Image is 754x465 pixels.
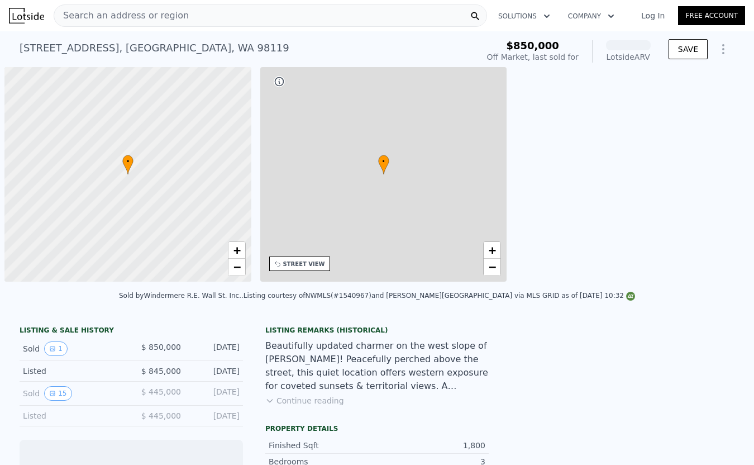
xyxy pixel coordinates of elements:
div: STREET VIEW [283,260,325,268]
span: Search an address or region [54,9,189,22]
button: Show Options [712,38,734,60]
div: Property details [265,424,489,433]
span: $ 445,000 [141,411,181,420]
span: + [233,243,240,257]
div: Listed [23,366,122,377]
button: Company [559,6,623,26]
div: Listing courtesy of NWMLS (#1540967) and [PERSON_NAME][GEOGRAPHIC_DATA] via MLS GRID as of [DATE]... [244,292,635,300]
span: • [378,156,389,167]
div: • [378,155,389,174]
div: [DATE] [190,410,240,421]
span: − [233,260,240,274]
a: Zoom in [228,242,245,259]
div: [STREET_ADDRESS] , [GEOGRAPHIC_DATA] , WA 98119 [20,40,289,56]
span: + [489,243,496,257]
div: Sold [23,386,122,401]
button: SAVE [669,39,708,59]
span: $850,000 [506,40,559,51]
a: Zoom out [484,259,500,276]
div: Finished Sqft [269,440,377,451]
img: Lotside [9,8,44,23]
span: • [122,156,133,167]
img: NWMLS Logo [626,292,635,301]
div: [DATE] [190,386,240,401]
div: Lotside ARV [606,51,651,63]
div: Sold by Windermere R.E. Wall St. Inc. . [119,292,244,300]
div: Beautifully updated charmer on the west slope of [PERSON_NAME]! Peacefully perched above the stre... [265,339,489,393]
a: Log In [628,10,678,21]
button: View historical data [44,341,68,356]
span: $ 845,000 [141,367,181,376]
a: Free Account [678,6,745,25]
div: LISTING & SALE HISTORY [20,326,243,337]
div: 1,800 [377,440,485,451]
a: Zoom out [228,259,245,276]
div: Off Market, last sold for [487,51,579,63]
div: [DATE] [190,366,240,377]
button: Continue reading [265,395,344,406]
span: − [489,260,496,274]
div: Listed [23,410,122,421]
span: $ 445,000 [141,387,181,396]
div: • [122,155,133,174]
div: Listing Remarks (Historical) [265,326,489,335]
button: View historical data [44,386,71,401]
span: $ 850,000 [141,343,181,352]
a: Zoom in [484,242,500,259]
button: Solutions [489,6,559,26]
div: [DATE] [190,341,240,356]
div: Sold [23,341,122,356]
